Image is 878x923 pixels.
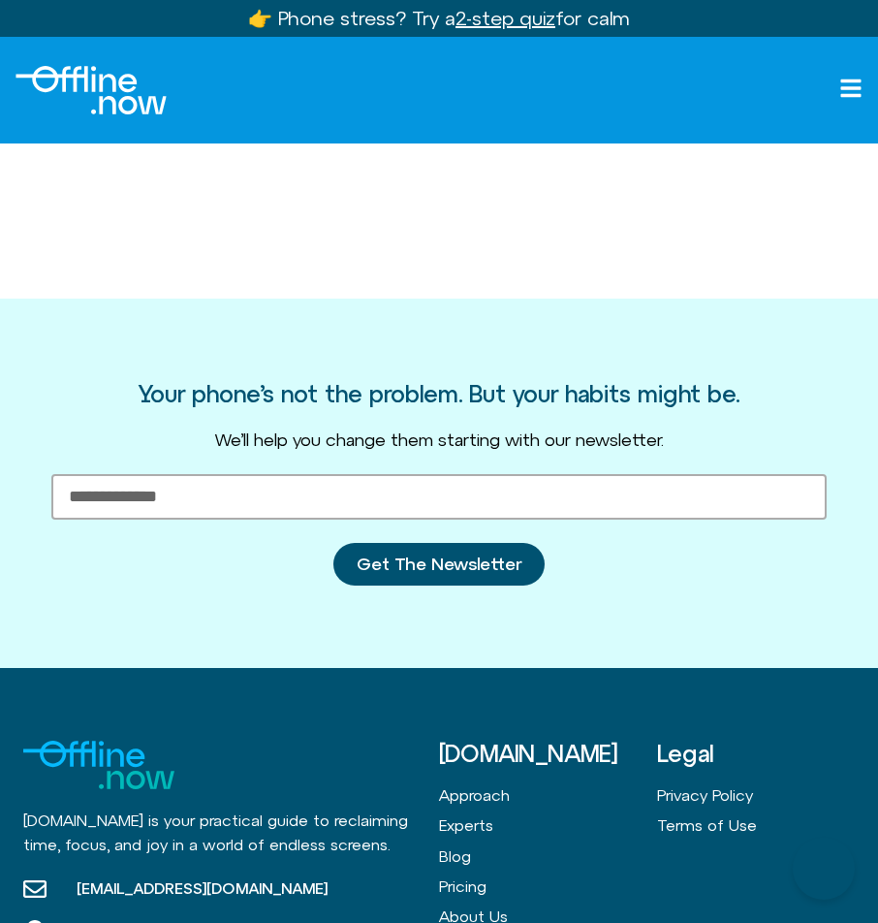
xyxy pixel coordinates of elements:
form: New Form [51,474,827,609]
a: Approach [439,780,638,811]
a: Terms of Use [657,811,856,841]
a: Open menu [839,77,862,100]
div: Logo [16,66,167,114]
span: Get The Newsletter [357,555,521,574]
a: Privacy Policy [657,780,856,811]
span: [EMAIL_ADDRESS][DOMAIN_NAME] [72,878,328,899]
iframe: Botpress [793,838,855,900]
h3: Your phone’s not the problem. But your habits might be. [139,381,739,406]
a: Pricing [439,872,638,902]
a: [EMAIL_ADDRESS][DOMAIN_NAME] [23,877,328,901]
nav: Menu [657,780,856,841]
a: Experts [439,811,638,841]
a: Blog [439,842,638,872]
a: 👉 Phone stress? Try a2-step quizfor calm [248,7,630,29]
span: [DOMAIN_NAME] is your practical guide to reclaiming time, focus, and joy in a world of endless sc... [23,812,408,854]
button: Get The Newsletter [333,543,545,586]
u: 2-step quiz [455,7,555,29]
img: Offline.Now logo in white. Text of the words offline.now with a line going through the "O" [16,66,167,114]
img: Logo for Offline.now with the text "Offline" in blue and "Now" in Green. [23,741,174,789]
h3: [DOMAIN_NAME] [439,741,638,766]
span: We’ll help you change them starting with our newsletter. [214,430,664,450]
h3: Legal [657,741,856,766]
